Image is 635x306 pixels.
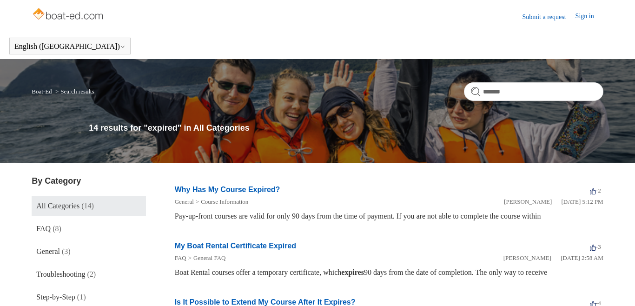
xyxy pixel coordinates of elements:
[175,242,296,250] a: My Boat Rental Certificate Expired
[341,268,364,276] em: expires
[62,247,71,255] span: (3)
[53,88,94,95] li: Search results
[36,247,60,255] span: General
[32,196,146,216] a: All Categories (14)
[590,243,601,250] span: -3
[561,198,603,205] time: 01/05/2024, 17:12
[175,186,280,193] a: Why Has My Course Expired?
[523,12,575,22] a: Submit a request
[175,254,186,261] a: FAQ
[604,275,628,299] div: Live chat
[36,293,75,301] span: Step-by-Step
[53,225,61,233] span: (8)
[175,253,186,263] li: FAQ
[32,175,146,187] h3: By Category
[503,253,551,263] li: [PERSON_NAME]
[89,122,603,134] h1: 14 results for "expired" in All Categories
[36,270,85,278] span: Troubleshooting
[175,198,194,205] a: General
[194,197,249,206] li: Course Information
[575,11,603,22] a: Sign in
[590,187,601,194] span: -2
[186,253,226,263] li: General FAQ
[32,88,52,95] a: Boat-Ed
[175,211,603,222] div: Pay-up-front courses are valid for only 90 days from the time of payment. If you are not able to ...
[504,197,552,206] li: [PERSON_NAME]
[193,254,225,261] a: General FAQ
[77,293,86,301] span: (1)
[561,254,603,261] time: 03/16/2022, 02:58
[175,197,194,206] li: General
[32,6,106,24] img: Boat-Ed Help Center home page
[36,202,79,210] span: All Categories
[87,270,96,278] span: (2)
[14,42,126,51] button: English ([GEOGRAPHIC_DATA])
[201,198,248,205] a: Course Information
[464,82,603,101] input: Search
[36,225,51,233] span: FAQ
[32,88,53,95] li: Boat-Ed
[32,219,146,239] a: FAQ (8)
[32,241,146,262] a: General (3)
[175,298,356,306] a: Is It Possible to Extend My Course After It Expires?
[175,267,603,278] div: Boat Rental courses offer a temporary certificate, which 90 days from the date of completion. The...
[81,202,94,210] span: (14)
[32,264,146,285] a: Troubleshooting (2)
